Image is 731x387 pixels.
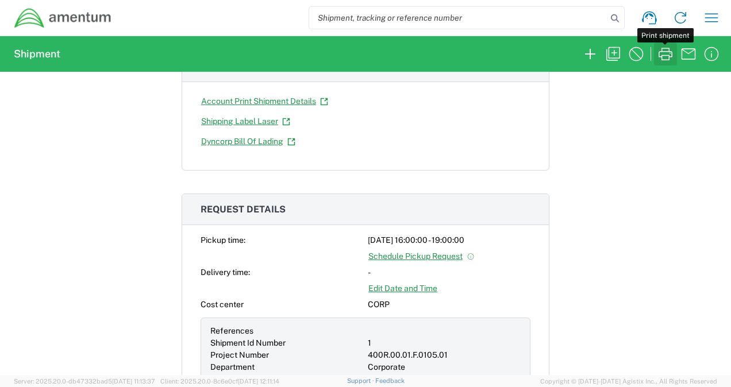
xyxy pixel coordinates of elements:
[368,234,530,246] div: [DATE] 16:00:00 - 19:00:00
[368,349,521,361] div: 400R.00.01.F.0105.01
[14,7,112,29] img: dyncorp
[210,326,253,335] span: References
[375,377,405,384] a: Feedback
[201,91,329,111] a: Account Print Shipment Details
[368,266,530,278] div: -
[368,278,438,299] a: Edit Date and Time
[160,378,279,385] span: Client: 2025.20.0-8c6e0cf
[210,337,363,349] div: Shipment Id Number
[238,378,279,385] span: [DATE] 12:11:14
[112,378,155,385] span: [DATE] 11:13:37
[201,204,286,215] span: Request details
[540,376,717,386] span: Copyright © [DATE]-[DATE] Agistix Inc., All Rights Reserved
[210,349,363,361] div: Project Number
[201,111,291,131] a: Shipping Label Laser
[368,361,521,373] div: Corporate
[201,300,244,309] span: Cost center
[14,47,60,61] h2: Shipment
[368,337,521,349] div: 1
[14,378,155,385] span: Server: 2025.20.0-db47332bad5
[368,299,530,311] div: CORP
[201,235,245,245] span: Pickup time:
[347,377,376,384] a: Support
[201,268,250,277] span: Delivery time:
[309,7,607,29] input: Shipment, tracking or reference number
[201,131,296,152] a: Dyncorp Bill Of Lading
[210,361,363,373] div: Department
[368,246,475,266] a: Schedule Pickup Request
